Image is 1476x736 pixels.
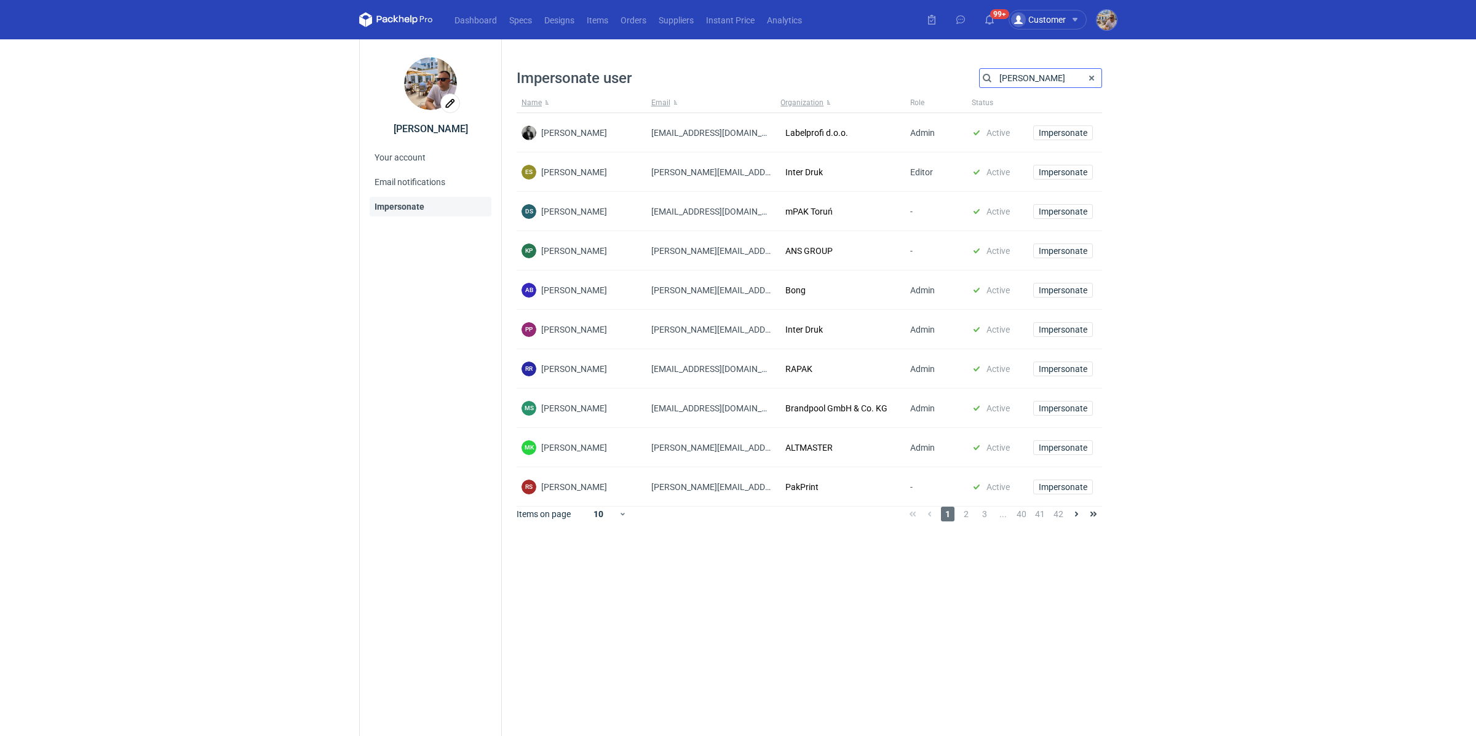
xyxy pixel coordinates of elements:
button: Bong [780,283,809,297]
div: Mariola Kuźmowicz [522,440,607,455]
div: Active [967,349,1028,389]
div: - [905,192,967,231]
img: Michał Palasek [404,57,457,110]
div: paulina.pander@interdruk.com.pl [646,310,776,349]
div: Dragan Čivčić [522,125,607,140]
button: Brandpool GmbH & Co. KG [780,402,891,415]
span: [PERSON_NAME][EMAIL_ADDRESS][DOMAIN_NAME] [651,167,854,177]
div: Active [967,231,1028,271]
div: biuro@rapak.pl [646,349,776,389]
div: Editor [905,152,967,192]
div: Agnieszka Biniarz [522,283,607,298]
input: Search [980,71,1101,85]
button: Inter Druk [780,165,827,179]
div: Mariola Kuźmowicz [522,440,536,455]
div: Agnieszka Biniarz [517,271,646,310]
div: Daria Szproch [517,192,646,231]
div: Active [967,389,1028,428]
a: Email notifications [370,172,491,192]
span: 42 [1052,507,1065,521]
div: - [905,467,967,507]
button: Impersonate [1033,322,1093,337]
figcaption: DS [522,204,536,219]
div: Active [967,467,1028,507]
button: Impersonate [1033,243,1093,258]
div: Paulina Pander [522,322,536,337]
div: maksim@lstnr.com [646,389,776,428]
img: Michał Palasek [1097,10,1117,30]
div: robert.schindler@pakprint.eu [646,467,776,507]
button: ALTMASTER [780,441,836,454]
figcaption: KP [522,243,536,258]
div: Admin [905,428,967,467]
span: [PERSON_NAME] [541,481,607,493]
button: Impersonate [1033,283,1093,298]
span: [PERSON_NAME][EMAIL_ADDRESS][PERSON_NAME][DOMAIN_NAME] [651,285,919,295]
button: RAPAK [780,362,816,376]
span: Status [972,98,993,108]
div: Kamila Pacześna [522,243,536,258]
a: Items [581,12,614,27]
div: Active [967,310,1028,349]
div: Paulina Pander [517,310,646,349]
span: [PERSON_NAME] [541,323,607,336]
div: Customer [1011,12,1066,27]
button: Impersonate [1033,204,1093,219]
button: PakPrint [780,480,822,494]
div: Robert Schindler [517,467,646,507]
button: Customer [1009,10,1097,30]
figcaption: ES [522,165,536,180]
a: Designs [538,12,581,27]
div: - [905,231,967,271]
div: Robert Rakowski [517,349,646,389]
div: Paulina Pander [522,322,607,337]
div: Admin [905,389,967,428]
button: Impersonate [1033,440,1093,455]
div: Active [967,428,1028,467]
a: Impersonate [370,197,491,216]
span: Impersonate [1039,443,1087,452]
button: Labelprofi d.o.o. [780,126,852,140]
div: Active [967,152,1028,192]
button: Impersonate [1033,401,1093,416]
figcaption: MK [522,440,536,455]
span: Impersonate [1039,286,1087,295]
span: Role [910,98,924,108]
div: kamila@anstudio.com.pl [646,231,776,271]
div: Elżbieta Sybilska [522,165,536,180]
span: Impersonate [1039,404,1087,413]
div: Dragan Čivčić [517,113,646,152]
button: 99+ [980,10,999,30]
svg: Packhelp Pro [359,12,433,27]
img: Dragan Čivčić [522,125,536,140]
span: [PERSON_NAME] [541,363,607,375]
div: Agnieszka Biniarz [522,283,536,298]
span: 41 [1033,507,1047,521]
span: 2 [959,507,973,521]
div: Robert Rakowski [522,362,536,376]
button: Organization [776,93,905,113]
div: Kamila Pacześna [517,231,646,271]
span: [PERSON_NAME] [541,245,607,257]
a: Analytics [761,12,808,27]
span: Name [522,98,542,108]
div: Daria Szproch [522,204,607,219]
div: Elżbieta Sybilska [517,152,646,192]
a: Suppliers [653,12,700,27]
div: dragan.civcic@labelprofi.com [646,113,776,152]
span: Organization [780,98,823,108]
span: ... [996,507,1010,521]
div: m.kuzmowicz@altmaster.com [646,428,776,467]
button: Inter Druk [780,323,827,336]
span: [EMAIL_ADDRESS][DOMAIN_NAME] [651,128,788,138]
span: [PERSON_NAME][EMAIL_ADDRESS][DOMAIN_NAME] [651,246,854,256]
span: 3 [978,507,991,521]
span: 40 [1015,507,1028,521]
div: Active [967,271,1028,310]
div: Admin [905,349,967,389]
span: [PERSON_NAME][EMAIL_ADDRESS][PERSON_NAME][DOMAIN_NAME] [651,482,919,492]
span: [PERSON_NAME][EMAIL_ADDRESS][DOMAIN_NAME] [651,325,854,334]
a: Instant Price [700,12,761,27]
